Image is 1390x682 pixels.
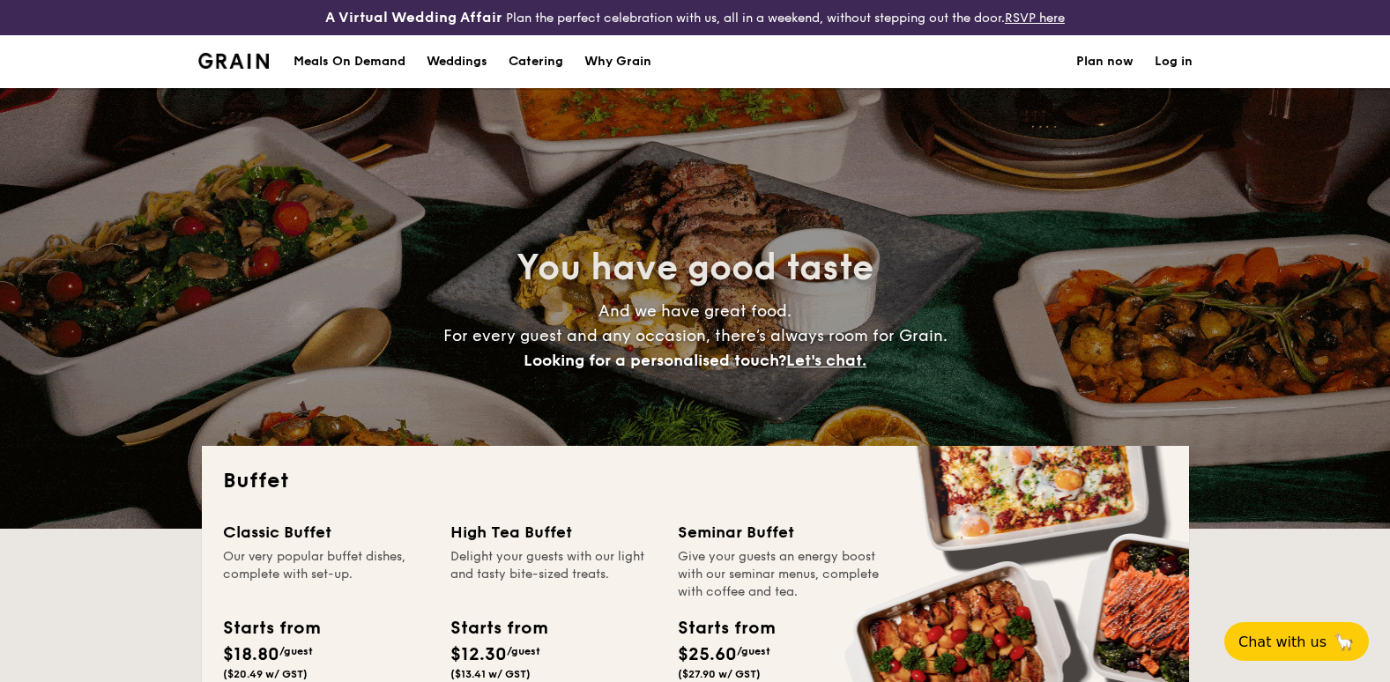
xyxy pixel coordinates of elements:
div: Starts from [223,615,319,641]
a: Why Grain [574,35,662,88]
div: Classic Buffet [223,520,429,545]
span: Looking for a personalised touch? [524,351,786,370]
div: High Tea Buffet [450,520,657,545]
span: You have good taste [517,247,873,289]
div: Plan the perfect celebration with us, all in a weekend, without stepping out the door. [232,7,1158,28]
a: Meals On Demand [283,35,416,88]
a: RSVP here [1005,11,1065,26]
div: Give your guests an energy boost with our seminar menus, complete with coffee and tea. [678,548,884,601]
div: Why Grain [584,35,651,88]
a: Logotype [198,53,270,69]
h4: A Virtual Wedding Affair [325,7,502,28]
h1: Catering [509,35,563,88]
span: 🦙 [1334,632,1355,652]
span: ($13.41 w/ GST) [450,668,531,680]
span: Let's chat. [786,351,866,370]
a: Plan now [1076,35,1134,88]
div: Starts from [678,615,774,641]
h2: Buffet [223,467,1168,495]
span: /guest [507,645,540,657]
span: $18.80 [223,644,279,665]
a: Weddings [416,35,498,88]
div: Our very popular buffet dishes, complete with set-up. [223,548,429,601]
span: /guest [737,645,770,657]
div: Weddings [427,35,487,88]
span: ($27.90 w/ GST) [678,668,761,680]
div: Delight your guests with our light and tasty bite-sized treats. [450,548,657,601]
span: /guest [279,645,313,657]
span: And we have great food. For every guest and any occasion, there’s always room for Grain. [443,301,948,370]
div: Seminar Buffet [678,520,884,545]
span: $25.60 [678,644,737,665]
button: Chat with us🦙 [1224,622,1369,661]
div: Meals On Demand [294,35,405,88]
span: ($20.49 w/ GST) [223,668,308,680]
span: $12.30 [450,644,507,665]
img: Grain [198,53,270,69]
div: Starts from [450,615,546,641]
a: Log in [1155,35,1193,88]
a: Catering [498,35,574,88]
span: Chat with us [1238,634,1327,650]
